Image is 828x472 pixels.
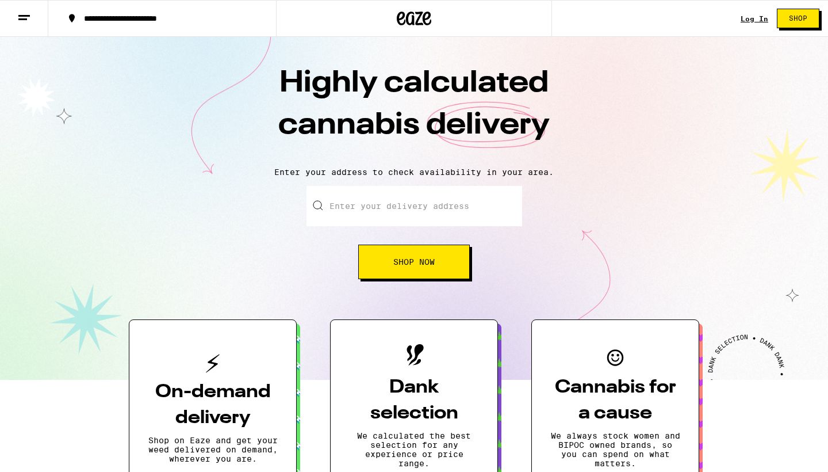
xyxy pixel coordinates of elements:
[550,375,680,427] h3: Cannabis for a cause
[550,431,680,468] p: We always stock women and BIPOC owned brands, so you can spend on what matters.
[148,379,278,431] h3: On-demand delivery
[349,431,479,468] p: We calculated the best selection for any experience or price range.
[393,258,435,266] span: Shop Now
[148,436,278,463] p: Shop on Eaze and get your weed delivered on demand, wherever you are.
[349,375,479,427] h3: Dank selection
[306,186,522,226] input: Enter your delivery address
[768,9,828,28] a: Shop
[358,245,470,279] button: Shop Now
[213,63,615,158] h1: Highly calculated cannabis delivery
[741,15,768,22] a: Log In
[11,168,816,177] p: Enter your address to check availability in your area.
[777,9,819,28] button: Shop
[789,15,807,22] span: Shop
